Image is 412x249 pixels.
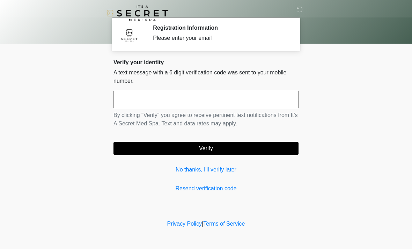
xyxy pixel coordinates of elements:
[203,221,245,227] a: Terms of Service
[113,184,299,193] a: Resend verification code
[113,166,299,174] a: No thanks, I'll verify later
[113,68,299,85] p: A text message with a 6 digit verification code was sent to your mobile number.
[106,5,168,21] img: It's A Secret Med Spa Logo
[113,111,299,128] p: By clicking "Verify" you agree to receive pertinent text notifications from It's A Secret Med Spa...
[113,142,299,155] button: Verify
[167,221,202,227] a: Privacy Policy
[153,34,288,42] div: Please enter your email
[153,24,288,31] h2: Registration Information
[113,59,299,66] h2: Verify your identity
[119,24,140,45] img: Agent Avatar
[202,221,203,227] a: |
